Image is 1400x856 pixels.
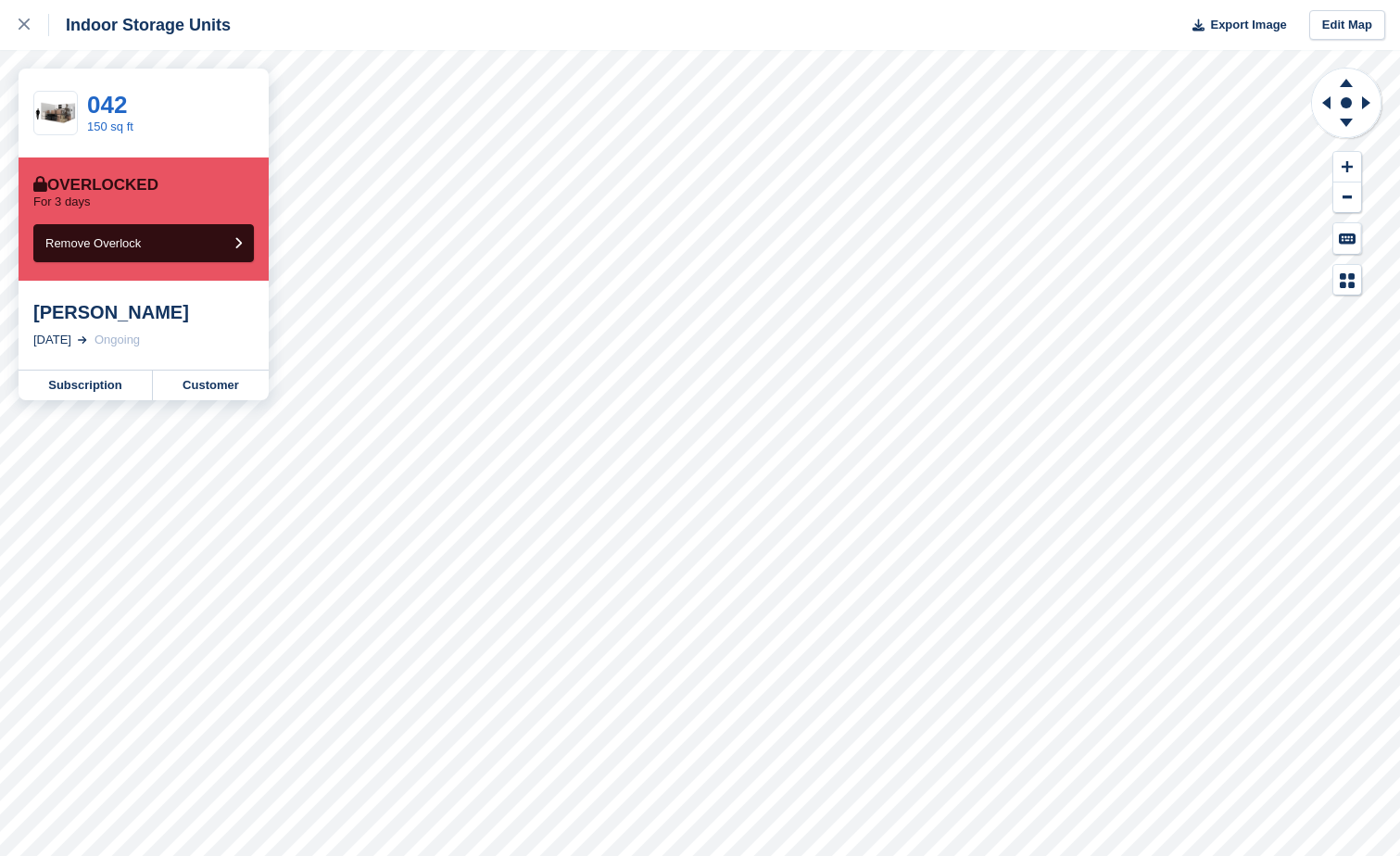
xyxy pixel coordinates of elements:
a: Edit Map [1309,10,1385,41]
button: Zoom Out [1333,183,1361,213]
button: Export Image [1181,10,1287,41]
p: For 3 days [33,195,90,209]
span: Export Image [1210,16,1286,34]
div: Ongoing [95,331,140,349]
div: [PERSON_NAME] [33,301,254,323]
div: Overlocked [33,176,158,195]
div: Indoor Storage Units [49,14,231,36]
img: 150-sqft-unit.jpg [34,97,77,130]
img: arrow-right-light-icn-cde0832a797a2874e46488d9cf13f60e5c3a73dbe684e267c42b8395dfbc2abf.svg [78,336,87,344]
button: Map Legend [1333,265,1361,296]
a: 150 sq ft [87,120,133,133]
button: Zoom In [1333,152,1361,183]
a: 042 [87,91,127,119]
button: Keyboard Shortcuts [1333,223,1361,254]
a: Customer [153,371,269,400]
div: [DATE] [33,331,71,349]
a: Subscription [19,371,153,400]
button: Remove Overlock [33,224,254,262]
span: Remove Overlock [45,236,141,250]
